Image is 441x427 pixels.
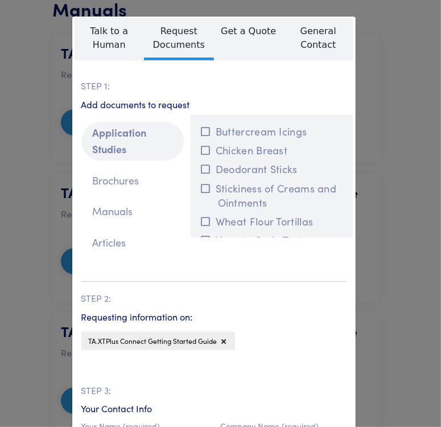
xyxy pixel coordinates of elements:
[197,231,347,249] button: Yogurts Cycle Test
[81,170,184,192] p: Brochures
[89,336,217,346] span: TA.XTPlus Connect Getting Started Guide
[81,383,347,398] p: STEP 3:
[81,98,347,110] h6: Add documents to request
[81,79,347,93] p: STEP 1:
[214,18,284,44] span: Get a Quote
[283,18,353,58] span: General Contact
[197,141,347,159] button: Chicken Breast
[75,18,145,58] span: Talk to a Human
[81,122,184,161] p: Application Studies
[197,212,347,231] button: Wheat Flour Tortillas
[197,179,347,212] button: Stickiness of Creams and Ointments
[81,200,184,223] p: Manuals
[81,310,347,323] h6: Requesting information on:
[81,402,347,414] h6: Your Contact Info
[81,232,184,254] p: Articles
[81,291,347,306] p: STEP 2:
[144,18,214,60] span: Request Documents
[197,122,347,141] button: Buttercream Icings
[197,159,347,178] button: Deodorant Sticks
